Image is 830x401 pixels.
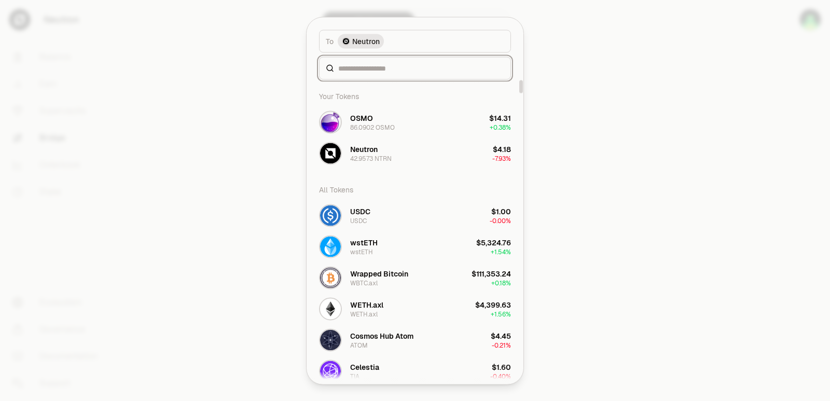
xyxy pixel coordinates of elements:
button: NTRN LogoNeutron42.9573 NTRN$4.18-7.93% [313,137,517,169]
div: ATOM [350,341,368,349]
img: TIA Logo [320,361,341,381]
button: WETH.axl LogoWETH.axlWETH.axl$4,399.63+1.56% [313,293,517,324]
div: Cosmos Hub Atom [350,330,413,341]
div: Celestia [350,362,379,372]
span: + 1.54% [491,247,511,256]
span: Neutron [352,36,380,46]
img: Neutron Logo [343,38,349,44]
img: USDC Logo [320,205,341,226]
img: WETH.axl Logo [320,298,341,319]
div: WBTC.axl [350,279,378,287]
div: Neutron [350,144,378,154]
span: -7.93% [492,154,511,162]
span: -0.21% [492,341,511,349]
div: OSMO [350,113,373,123]
img: WBTC.axl Logo [320,267,341,288]
div: $4,399.63 [475,299,511,310]
div: $14.31 [489,113,511,123]
div: $5,324.76 [476,237,511,247]
span: -0.40% [490,372,511,380]
div: 42.9573 NTRN [350,154,392,162]
div: Wrapped Bitcoin [350,268,408,279]
div: $4.45 [491,330,511,341]
button: ToNeutron LogoNeutron [319,30,511,52]
span: To [326,36,334,46]
button: ATOM LogoCosmos Hub AtomATOM$4.45-0.21% [313,324,517,355]
button: TIA LogoCelestiaTIA$1.60-0.40% [313,355,517,386]
button: OSMO LogoOSMO86.0902 OSMO$14.31+0.38% [313,106,517,137]
img: ATOM Logo [320,329,341,350]
div: WETH.axl [350,310,378,318]
span: + 0.38% [490,123,511,131]
div: $1.60 [492,362,511,372]
img: wstETH Logo [320,236,341,257]
div: USDC [350,206,370,216]
div: $1.00 [491,206,511,216]
img: NTRN Logo [320,143,341,163]
div: TIA [350,372,359,380]
button: wstETH LogowstETHwstETH$5,324.76+1.54% [313,231,517,262]
div: $4.18 [493,144,511,154]
div: 86.0902 OSMO [350,123,395,131]
div: WETH.axl [350,299,383,310]
div: wstETH [350,237,378,247]
button: USDC LogoUSDCUSDC$1.00-0.00% [313,200,517,231]
span: + 0.18% [491,279,511,287]
span: + 1.56% [491,310,511,318]
div: USDC [350,216,367,225]
button: WBTC.axl LogoWrapped BitcoinWBTC.axl$111,353.24+0.18% [313,262,517,293]
div: All Tokens [313,179,517,200]
img: OSMO Logo [320,112,341,132]
div: $111,353.24 [472,268,511,279]
div: wstETH [350,247,373,256]
div: Your Tokens [313,86,517,106]
span: -0.00% [490,216,511,225]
